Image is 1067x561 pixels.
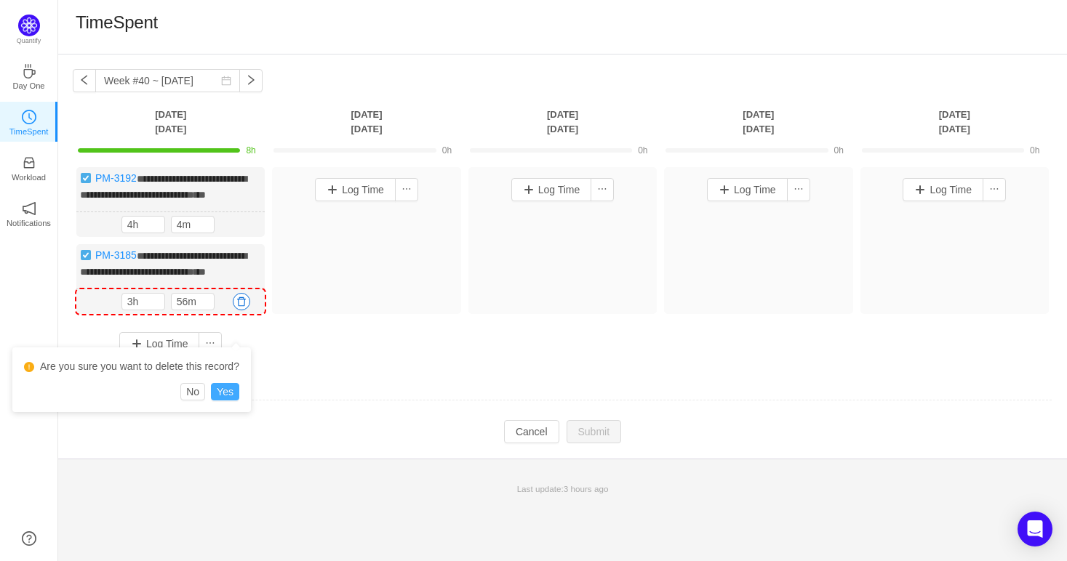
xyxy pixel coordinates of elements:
p: Notifications [7,217,51,230]
button: icon: left [73,69,96,92]
h1: TimeSpent [76,12,158,33]
div: Open Intercom Messenger [1018,512,1052,546]
i: icon: notification [22,201,36,216]
button: Yes [211,383,239,400]
th: [DATE] [DATE] [73,107,268,137]
span: 0h [834,145,844,156]
a: icon: question-circle [22,531,36,546]
p: TimeSpent [9,125,49,138]
button: Log Time [707,178,788,201]
a: icon: inboxWorkload [22,160,36,174]
button: icon: delete [233,293,250,310]
img: 10738 [80,249,92,261]
button: icon: ellipsis [787,178,810,201]
input: Select a week [95,69,240,92]
img: 10738 [80,172,92,184]
i: icon: coffee [22,64,36,78]
th: [DATE] [DATE] [857,107,1052,137]
button: No [180,383,205,400]
button: Log Time [903,178,983,201]
span: 0h [1030,145,1039,156]
i: icon: clock-circle [22,110,36,124]
button: icon: right [239,69,263,92]
a: icon: clock-circleTimeSpent [22,114,36,129]
i: icon: exclamation-circle [24,362,34,372]
button: Submit [567,420,622,443]
button: Log Time [315,178,396,201]
span: 3 hours ago [564,484,609,493]
a: icon: notificationNotifications [22,206,36,220]
span: Last update: [517,484,609,493]
span: 0h [638,145,647,156]
button: icon: ellipsis [591,178,614,201]
button: Cancel [504,420,559,443]
span: 8h [246,145,255,156]
button: icon: ellipsis [395,178,418,201]
th: [DATE] [DATE] [268,107,464,137]
p: Workload [12,171,46,184]
th: [DATE] [DATE] [660,107,856,137]
th: [DATE] [DATE] [465,107,660,137]
img: Quantify [18,15,40,36]
a: PM-3185 [95,249,137,261]
i: icon: calendar [221,76,231,86]
span: 0h [442,145,452,156]
a: PM-3192 [95,172,137,184]
p: Quantify [17,36,41,47]
a: icon: coffeeDay One [22,68,36,83]
div: Are you sure you want to delete this record? [24,359,239,374]
button: icon: ellipsis [199,332,222,355]
p: Day One [12,79,44,92]
i: icon: inbox [22,156,36,170]
button: Log Time [511,178,592,201]
button: Log Time [119,332,200,355]
button: icon: ellipsis [983,178,1006,201]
